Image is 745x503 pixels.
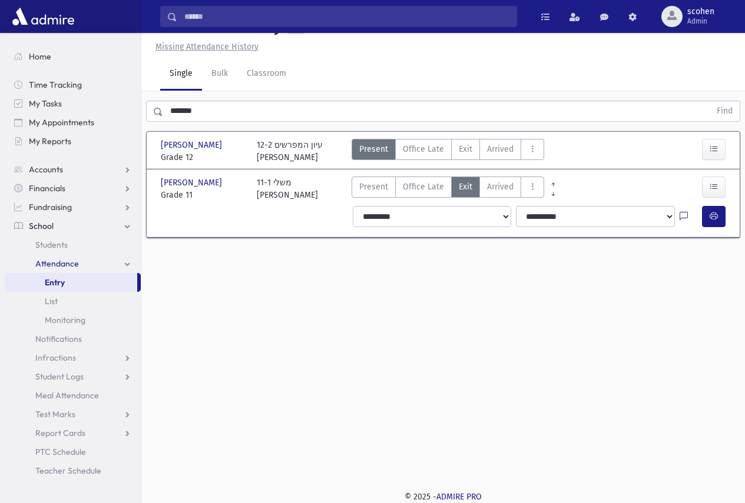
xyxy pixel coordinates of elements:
a: Entry [5,273,137,292]
span: My Tasks [29,98,62,109]
a: Bulk [202,58,237,91]
a: Attendance [5,254,141,273]
span: Financials [29,183,65,194]
a: Meal Attendance [5,386,141,405]
span: Entry [45,277,65,288]
a: Accounts [5,160,141,179]
a: Financials [5,179,141,198]
span: Student Logs [35,371,84,382]
span: Monitoring [45,315,85,325]
a: Infractions [5,348,141,367]
a: Home [5,47,141,66]
div: 12-2 עיון המפרשים [PERSON_NAME] [257,139,323,164]
span: Grade 11 [161,189,245,201]
span: Fundraising [29,202,72,212]
span: Arrived [487,143,514,155]
span: Present [359,181,388,193]
span: scohen [687,7,714,16]
a: Classroom [237,58,296,91]
span: [PERSON_NAME] [161,139,224,151]
a: Test Marks [5,405,141,424]
a: My Reports [5,132,141,151]
a: Report Cards [5,424,141,442]
a: Teacher Schedule [5,461,141,480]
span: Arrived [487,181,514,193]
span: Exit [459,181,472,193]
span: Teacher Schedule [35,465,101,476]
input: Search [177,6,516,27]
span: Present [359,143,388,155]
div: © 2025 - [160,491,726,503]
a: School [5,216,141,235]
span: Attendance [35,258,79,269]
a: Time Tracking [5,75,141,94]
span: Grade 12 [161,151,245,164]
span: Admin [687,16,714,26]
span: PTC Schedule [35,447,86,457]
img: AdmirePro [9,5,77,28]
a: Notifications [5,329,141,348]
span: Exit [459,143,472,155]
span: Home [29,51,51,62]
span: Test Marks [35,409,75,419]
span: Office Late [403,181,444,193]
span: Accounts [29,164,63,175]
span: List [45,296,58,307]
u: Missing Attendance History [155,42,259,52]
a: Student Logs [5,367,141,386]
div: 11-1 משלי [PERSON_NAME] [257,176,318,201]
div: AttTypes [352,176,544,201]
div: AttTypes [352,139,544,164]
span: Students [35,239,68,250]
span: Infractions [35,352,76,363]
span: Notifications [35,334,82,344]
span: Office Late [403,143,444,155]
span: Report Cards [35,428,85,438]
a: My Appointments [5,113,141,132]
a: Single [160,58,202,91]
span: Time Tracking [29,79,82,90]
a: List [5,292,141,311]
a: My Tasks [5,94,141,113]
button: Find [710,101,740,121]
span: School [29,221,54,231]
span: My Appointments [29,117,94,128]
span: My Reports [29,136,71,146]
a: Missing Attendance History [151,42,259,52]
a: PTC Schedule [5,442,141,461]
a: Students [5,235,141,254]
span: Meal Attendance [35,390,99,401]
a: Monitoring [5,311,141,329]
a: Fundraising [5,198,141,216]
span: [PERSON_NAME] [161,176,224,189]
